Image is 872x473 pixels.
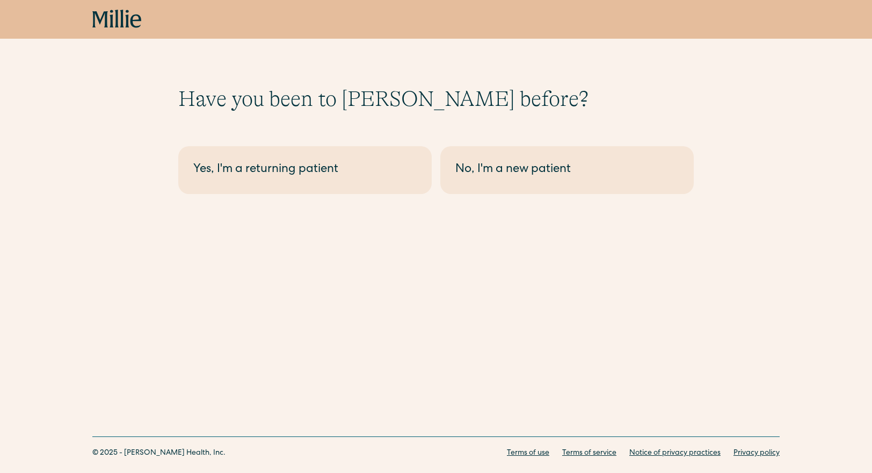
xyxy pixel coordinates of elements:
a: Terms of use [507,448,549,459]
a: Privacy policy [733,448,780,459]
a: No, I'm a new patient [440,146,694,194]
div: Yes, I'm a returning patient [193,161,417,179]
a: Yes, I'm a returning patient [178,146,432,194]
a: Terms of service [562,448,616,459]
h1: Have you been to [PERSON_NAME] before? [178,86,694,112]
a: Notice of privacy practices [629,448,721,459]
div: © 2025 - [PERSON_NAME] Health, Inc. [92,448,226,459]
div: No, I'm a new patient [455,161,679,179]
